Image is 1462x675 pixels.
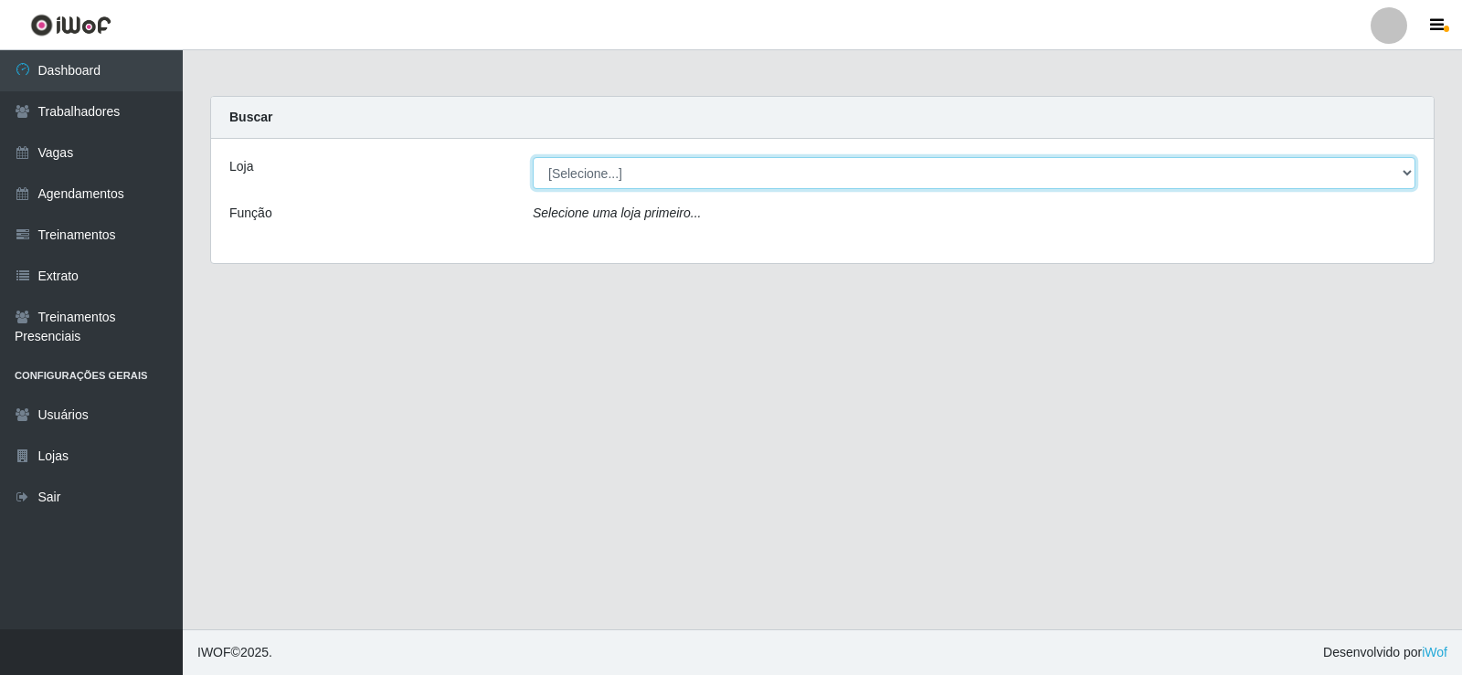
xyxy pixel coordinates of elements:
[1323,643,1447,662] span: Desenvolvido por
[229,110,272,124] strong: Buscar
[197,645,231,659] span: IWOF
[229,157,253,176] label: Loja
[533,206,701,220] i: Selecione uma loja primeiro...
[30,14,111,37] img: CoreUI Logo
[1422,645,1447,659] a: iWof
[197,643,272,662] span: © 2025 .
[229,204,272,223] label: Função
